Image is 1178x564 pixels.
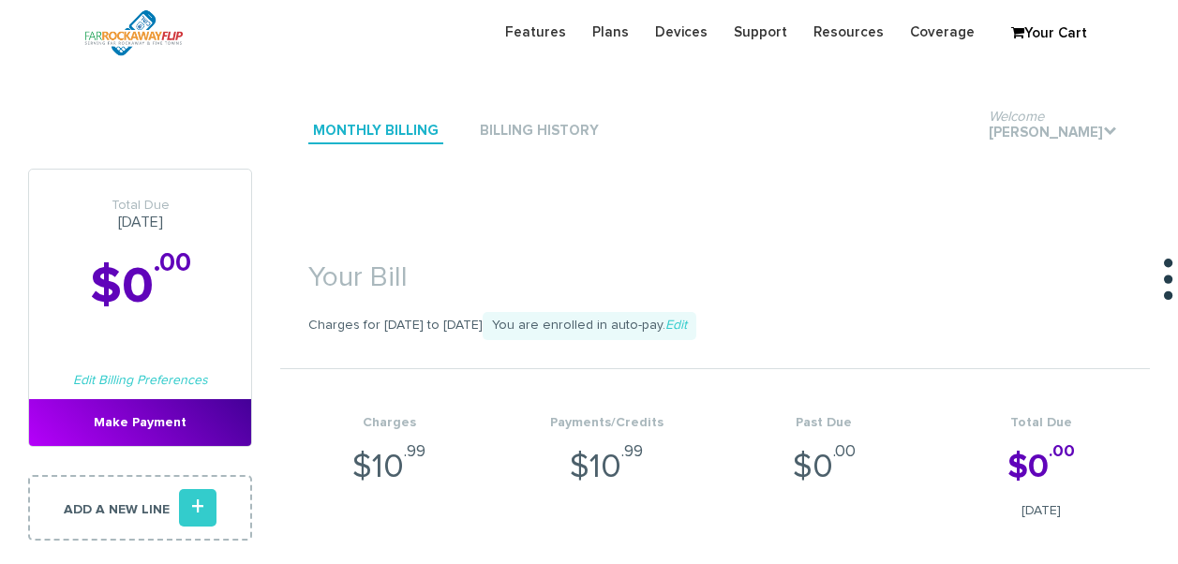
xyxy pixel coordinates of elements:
span: Welcome [989,110,1044,124]
sup: .00 [154,250,191,276]
h4: Past Due [715,416,932,430]
span: [DATE] [932,501,1150,520]
span: Total Due [29,198,251,214]
h3: [DATE] [29,198,251,231]
li: $0 [715,369,932,540]
a: Billing History [475,119,604,144]
h4: Charges [280,416,498,430]
h2: $0 [29,260,251,315]
a: Make Payment [29,399,251,446]
a: Devices [642,14,721,51]
li: $0 [932,369,1150,540]
a: Support [721,14,800,51]
span: You are enrolled in auto-pay. [483,312,696,340]
sup: .00 [1049,443,1075,460]
a: Edit Billing Preferences [73,374,208,387]
a: Features [492,14,579,51]
a: Monthly Billing [308,119,443,144]
a: Your Cart [1002,20,1096,48]
a: Plans [579,14,642,51]
li: $10 [280,369,498,540]
h4: Total Due [932,416,1150,430]
sup: .00 [833,443,856,460]
sup: .99 [621,443,643,460]
a: Edit [665,319,687,332]
a: Welcome[PERSON_NAME]. [984,121,1122,146]
a: Add a new line+ [28,475,252,541]
h4: Payments/Credits [498,416,715,430]
h1: Your Bill [280,234,1150,303]
sup: .99 [404,443,425,460]
i: . [1103,124,1117,138]
li: $10 [498,369,715,540]
a: Coverage [897,14,988,51]
p: Charges for [DATE] to [DATE] [280,312,1150,340]
a: Resources [800,14,897,51]
i: + [179,489,216,527]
